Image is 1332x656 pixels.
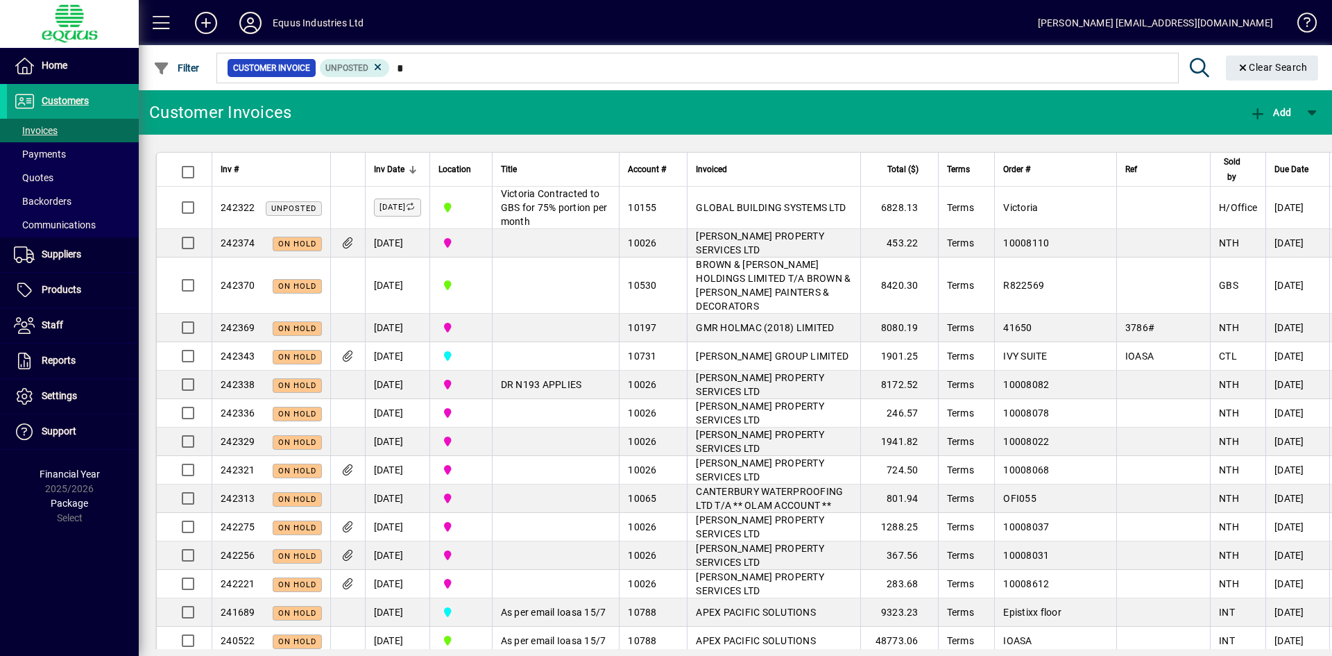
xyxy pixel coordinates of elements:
[860,258,937,314] td: 8420.30
[947,237,974,249] span: Terms
[278,609,316,618] span: On hold
[1219,351,1237,362] span: CTL
[374,162,421,177] div: Inv Date
[42,60,67,71] span: Home
[860,371,937,399] td: 8172.52
[628,436,656,447] span: 10026
[438,491,484,506] span: 2N NORTHERN
[1237,62,1308,73] span: Clear Search
[42,426,76,437] span: Support
[221,322,255,333] span: 242369
[628,550,656,561] span: 10026
[1219,154,1245,185] span: Sold by
[1249,107,1291,118] span: Add
[7,308,139,343] a: Staff
[696,162,852,177] div: Invoiced
[278,466,316,476] span: On hold
[501,188,608,227] span: Victoria Contracted to GBS for 75% portion per month
[696,202,846,213] span: GLOBAL BUILDING SYSTEMS LTD
[1265,229,1329,258] td: [DATE]
[374,199,421,217] label: [DATE]
[438,576,484,591] span: 2N NORTHERN
[628,493,656,504] span: 10065
[947,607,974,618] span: Terms
[628,237,656,249] span: 10026
[438,320,484,335] span: 2N NORTHERN
[365,570,429,598] td: [DATE]
[221,351,255,362] span: 242343
[221,280,255,291] span: 242370
[438,235,484,251] span: 2N NORTHERN
[278,324,316,333] span: On hold
[438,405,484,421] span: 2N NORTHERN
[7,273,139,308] a: Products
[1003,607,1061,618] span: Epistixx floor
[1265,541,1329,570] td: [DATE]
[1219,550,1239,561] span: NTH
[1265,456,1329,485] td: [DATE]
[628,351,656,362] span: 10731
[696,401,824,426] span: [PERSON_NAME] PROPERTY SERVICES LTD
[1125,322,1154,333] span: 3786#
[1219,464,1239,476] span: NTH
[7,414,139,449] a: Support
[860,570,937,598] td: 283.68
[628,635,656,646] span: 10788
[278,580,316,589] span: On hold
[1219,379,1239,390] span: NTH
[365,229,429,258] td: [DATE]
[696,429,824,454] span: [PERSON_NAME] PROPERTY SERVICES LTD
[1274,162,1321,177] div: Due Date
[1265,485,1329,513] td: [DATE]
[1003,322,1032,333] span: 41650
[628,280,656,291] span: 10530
[7,379,139,414] a: Settings
[1219,154,1257,185] div: Sold by
[501,162,611,177] div: Title
[14,149,66,160] span: Payments
[628,379,656,390] span: 10026
[40,469,100,480] span: Financial Year
[1274,162,1308,177] span: Due Date
[1003,237,1049,249] span: 10008110
[273,12,364,34] div: Equus Industries Ltd
[438,633,484,648] span: 1B BLENHEIM
[947,436,974,447] span: Terms
[438,434,484,449] span: 2N NORTHERN
[696,457,824,482] span: [PERSON_NAME] PROPERTY SERVICES LTD
[1265,314,1329,342] td: [DATE]
[221,550,255,561] span: 242256
[860,342,937,371] td: 1901.25
[947,550,974,561] span: Terms
[14,196,71,207] span: Backorders
[628,322,656,333] span: 10197
[221,635,255,646] span: 240522
[1265,627,1329,655] td: [DATE]
[221,436,255,447] span: 242329
[1003,493,1036,504] span: OFI055
[221,521,255,532] span: 242275
[628,162,678,177] div: Account #
[947,379,974,390] span: Terms
[696,259,851,312] span: BROWN & [PERSON_NAME] HOLDINGS LIMITED T/A BROWN & [PERSON_NAME] PAINTERS & DECORATORS
[1246,100,1295,125] button: Add
[1265,598,1329,627] td: [DATE]
[1219,578,1239,589] span: NTH
[628,162,666,177] span: Account #
[1265,428,1329,456] td: [DATE]
[438,548,484,563] span: 2N NORTHERN
[1003,436,1049,447] span: 10008022
[51,498,88,509] span: Package
[278,495,316,504] span: On hold
[947,578,974,589] span: Terms
[7,213,139,237] a: Communications
[1287,3,1315,48] a: Knowledge Base
[860,456,937,485] td: 724.50
[365,399,429,428] td: [DATE]
[365,541,429,570] td: [DATE]
[42,95,89,106] span: Customers
[221,578,255,589] span: 242221
[1003,578,1049,589] span: 10008612
[947,493,974,504] span: Terms
[365,456,429,485] td: [DATE]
